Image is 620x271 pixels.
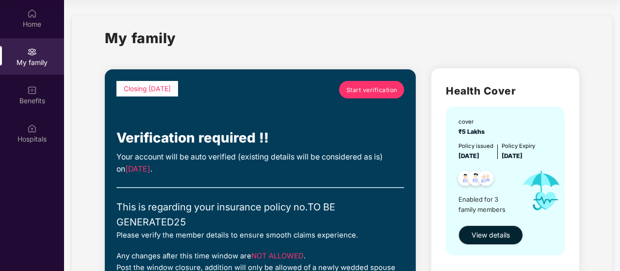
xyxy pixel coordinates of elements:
span: Enabled for 3 family members [458,194,514,214]
img: svg+xml;base64,PHN2ZyBpZD0iSG9zcGl0YWxzIiB4bWxucz0iaHR0cDovL3d3dy53My5vcmcvMjAwMC9zdmciIHdpZHRoPS... [27,124,37,133]
img: svg+xml;base64,PHN2ZyB3aWR0aD0iMjAiIGhlaWdodD0iMjAiIHZpZXdCb3g9IjAgMCAyMCAyMCIgZmlsbD0ibm9uZSIgeG... [27,47,37,57]
img: svg+xml;base64,PHN2ZyBpZD0iSG9tZSIgeG1sbnM9Imh0dHA6Ly93d3cudzMub3JnLzIwMDAvc3ZnIiB3aWR0aD0iMjAiIG... [27,9,37,18]
img: svg+xml;base64,PHN2ZyB4bWxucz0iaHR0cDovL3d3dy53My5vcmcvMjAwMC9zdmciIHdpZHRoPSI0OC45NDMiIGhlaWdodD... [454,168,477,191]
h2: Health Cover [446,83,564,99]
span: Start verification [346,85,397,95]
div: Policy Expiry [502,142,535,150]
a: Start verification [339,81,404,98]
button: View details [458,225,523,245]
span: [DATE] [125,164,150,174]
img: svg+xml;base64,PHN2ZyB4bWxucz0iaHR0cDovL3d3dy53My5vcmcvMjAwMC9zdmciIHdpZHRoPSI0OC45NDMiIGhlaWdodD... [464,168,488,191]
span: View details [472,230,510,240]
div: Your account will be auto verified (existing details will be considered as is) on . [116,151,404,175]
span: ₹5 Lakhs [458,128,488,135]
h1: My family [105,27,176,49]
span: Closing [DATE] [124,85,171,93]
span: [DATE] [458,152,479,159]
span: [DATE] [502,152,522,159]
img: icon [514,161,569,221]
div: This is regarding your insurance policy no. TO BE GENERATED25 [116,200,404,230]
div: Please verify the member details to ensure smooth claims experience. [116,230,404,241]
div: cover [458,117,488,126]
div: Verification required !! [116,128,404,149]
div: Policy issued [458,142,493,150]
span: NOT ALLOWED [251,252,304,260]
img: svg+xml;base64,PHN2ZyB4bWxucz0iaHR0cDovL3d3dy53My5vcmcvMjAwMC9zdmciIHdpZHRoPSI0OC45NDMiIGhlaWdodD... [474,168,498,191]
img: svg+xml;base64,PHN2ZyBpZD0iQmVuZWZpdHMiIHhtbG5zPSJodHRwOi8vd3d3LnczLm9yZy8yMDAwL3N2ZyIgd2lkdGg9Ij... [27,85,37,95]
